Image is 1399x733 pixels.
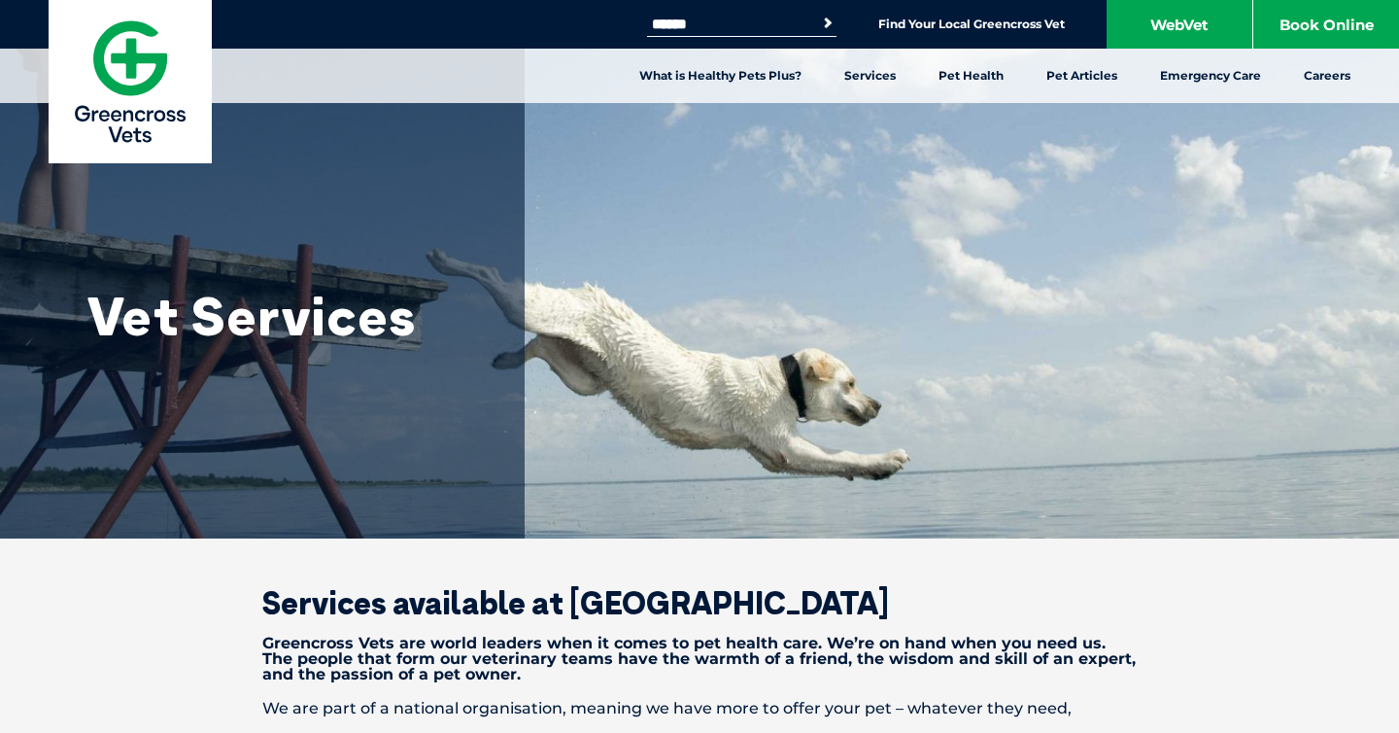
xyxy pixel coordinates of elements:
[194,587,1205,618] h2: Services available at [GEOGRAPHIC_DATA]
[618,49,823,103] a: What is Healthy Pets Plus?
[878,17,1065,32] a: Find Your Local Greencross Vet
[1282,49,1372,103] a: Careers
[1139,49,1282,103] a: Emergency Care
[87,287,476,345] h1: Vet Services
[818,14,837,33] button: Search
[917,49,1025,103] a: Pet Health
[823,49,917,103] a: Services
[1025,49,1139,103] a: Pet Articles
[262,634,1136,683] strong: Greencross Vets are world leaders when it comes to pet health care. We’re on hand when you need u...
